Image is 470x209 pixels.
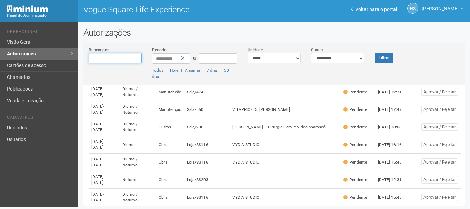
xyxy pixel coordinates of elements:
button: Aprovar / Rejeitar [421,141,458,148]
button: Aprovar / Rejeitar [421,123,458,131]
td: Obra [156,136,184,154]
td: Diurno / Noturno [120,101,156,118]
div: Pendente [343,159,367,165]
div: Pendente [343,107,367,113]
button: Aprovar / Rejeitar [421,88,458,96]
td: [DATE] [89,118,120,136]
div: Painel do Administrador [7,12,73,19]
td: Sala/474 [184,83,230,101]
li: Cadastros [7,115,73,122]
img: Minium [7,5,48,12]
td: Loja/SS116 [184,136,230,154]
a: Voltar para o portal [351,7,397,12]
a: Todos [152,68,163,73]
span: | [166,68,167,73]
td: Diurno / Noturno [120,118,156,136]
td: Noturno [120,171,156,189]
td: Obra [156,154,184,171]
span: | [181,68,182,73]
td: VYDIA STUDIO [230,136,341,154]
td: [DATE] [89,101,120,118]
td: [DATE] [89,171,120,189]
h1: Vogue Square Life Experience [83,5,269,14]
button: Aprovar / Rejeitar [421,158,458,166]
h2: Autorizações [83,28,465,38]
button: Filtrar [375,53,393,63]
td: Manutenção [156,83,184,101]
td: [DATE] 16:16 [375,136,413,154]
td: Diurno / Noturno [120,189,156,206]
a: NS [407,3,418,14]
a: Hoje [170,68,178,73]
td: [DATE] 15:45 [375,189,413,206]
button: Aprovar / Rejeitar [421,176,458,184]
td: Diurno / Noturno [120,154,156,171]
td: [DATE] 12:31 [375,83,413,101]
label: Status [311,47,323,53]
label: Buscar por [89,47,109,53]
td: Obra [156,171,184,189]
a: Amanhã [185,68,200,73]
div: Pendente [343,195,367,200]
td: [PERSON_NAME] – Cirurgia Geral e Videolaparoscó [230,118,341,136]
div: Pendente [343,177,367,183]
td: [DATE] 15:48 [375,154,413,171]
button: Aprovar / Rejeitar [421,106,458,113]
td: Diurno / Noturno [120,83,156,101]
td: Sala/206 [184,118,230,136]
td: Diurno [120,136,156,154]
td: [DATE] [89,83,120,101]
td: Loja/SS203 [184,171,230,189]
td: VYDIA STUDIO [230,189,341,206]
td: [DATE] 10:08 [375,118,413,136]
button: Aprovar / Rejeitar [421,194,458,201]
div: Pendente [343,89,367,95]
td: Sala/550 [184,101,230,118]
td: Manutenção [156,101,184,118]
div: Pendente [343,142,367,148]
td: Loja/SS116 [184,189,230,206]
li: Operacional [7,29,73,36]
label: Unidade [248,47,263,53]
a: 7 dias [207,68,218,73]
td: [DATE] [89,136,120,154]
span: a [193,55,196,61]
td: [DATE] [89,154,120,171]
td: Loja/SS116 [184,154,230,171]
a: [PERSON_NAME] [422,7,463,12]
div: Pendente [343,124,367,130]
label: Período [152,47,167,53]
span: | [220,68,221,73]
td: VITAPRIO - Dr. [PERSON_NAME] [230,101,341,118]
td: Obra [156,189,184,206]
td: [DATE] [89,189,120,206]
td: Outros [156,118,184,136]
span: | [203,68,204,73]
td: VYDIA STUDIO [230,154,341,171]
td: [DATE] 12:31 [375,171,413,189]
td: [DATE] 17:47 [375,101,413,118]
